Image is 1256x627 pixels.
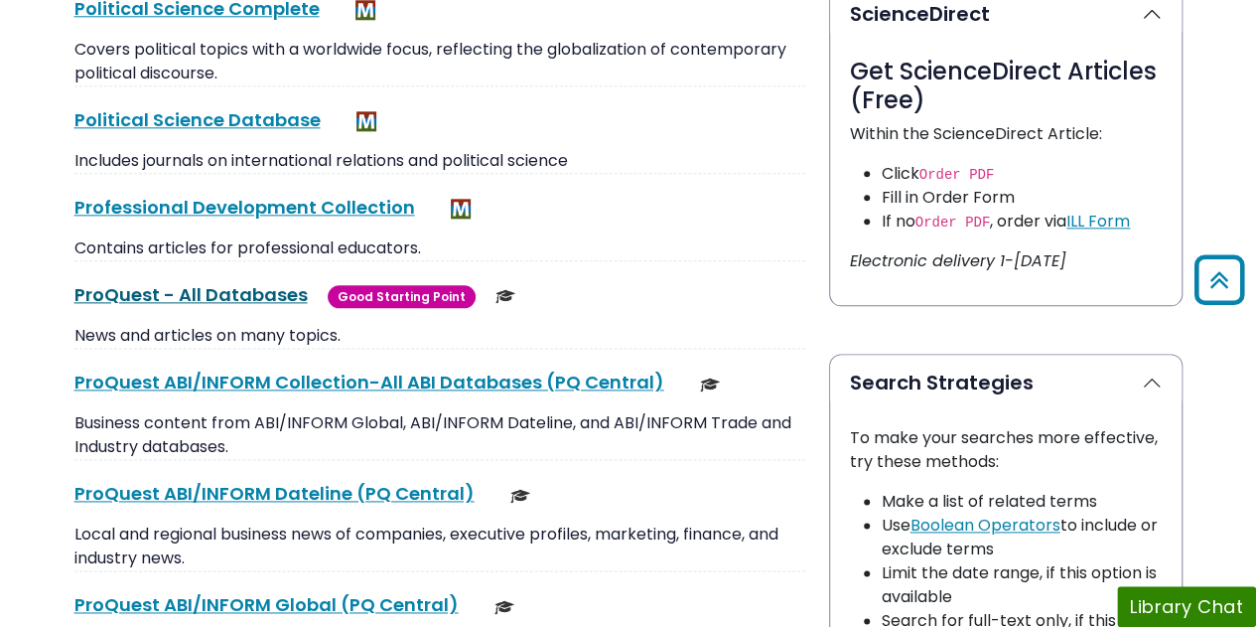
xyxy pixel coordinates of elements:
h3: Get ScienceDirect Articles (Free) [850,58,1162,115]
li: Fill in Order Form [882,186,1162,210]
a: ProQuest ABI/INFORM Global (PQ Central) [74,592,459,617]
i: Electronic delivery 1-[DATE] [850,249,1066,272]
p: Local and regional business news of companies, executive profiles, marketing, finance, and indust... [74,523,805,570]
a: Boolean Operators [910,514,1060,537]
a: ILL Form [1066,210,1130,233]
img: Scholarly or Peer Reviewed [495,286,515,306]
a: ProQuest ABI/INFORM Collection-All ABI Databases (PQ Central) [74,370,664,394]
p: Within the ScienceDirect Article: [850,122,1162,146]
img: Scholarly or Peer Reviewed [494,597,514,617]
li: Click [882,162,1162,186]
li: Use to include or exclude terms [882,514,1162,561]
p: Contains articles for professional educators. [74,236,805,260]
button: Library Chat [1117,586,1256,627]
a: Professional Development Collection [74,195,415,220]
a: Back to Top [1187,263,1251,296]
li: If no , order via [882,210,1162,234]
span: Good Starting Point [328,285,476,308]
img: Scholarly or Peer Reviewed [510,486,530,506]
code: Order PDF [915,215,991,231]
p: Covers political topics with a worldwide focus, reflecting the globalization of contemporary poli... [74,38,805,85]
img: MeL (Michigan electronic Library) [356,111,376,131]
p: Includes journals on international relations and political science [74,149,805,173]
button: Search Strategies [830,355,1182,410]
a: ProQuest ABI/INFORM Dateline (PQ Central) [74,481,475,506]
li: Make a list of related terms [882,490,1162,514]
a: Political Science Database [74,107,321,132]
li: Limit the date range, if this option is available [882,561,1162,609]
a: ProQuest - All Databases [74,282,308,307]
p: Business content from ABI/INFORM Global, ABI/INFORM Dateline, and ABI/INFORM Trade and Industry d... [74,411,805,459]
p: News and articles on many topics. [74,324,805,348]
img: MeL (Michigan electronic Library) [451,199,471,219]
img: Scholarly or Peer Reviewed [700,375,720,394]
p: To make your searches more effective, try these methods: [850,426,1162,474]
code: Order PDF [919,167,995,183]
